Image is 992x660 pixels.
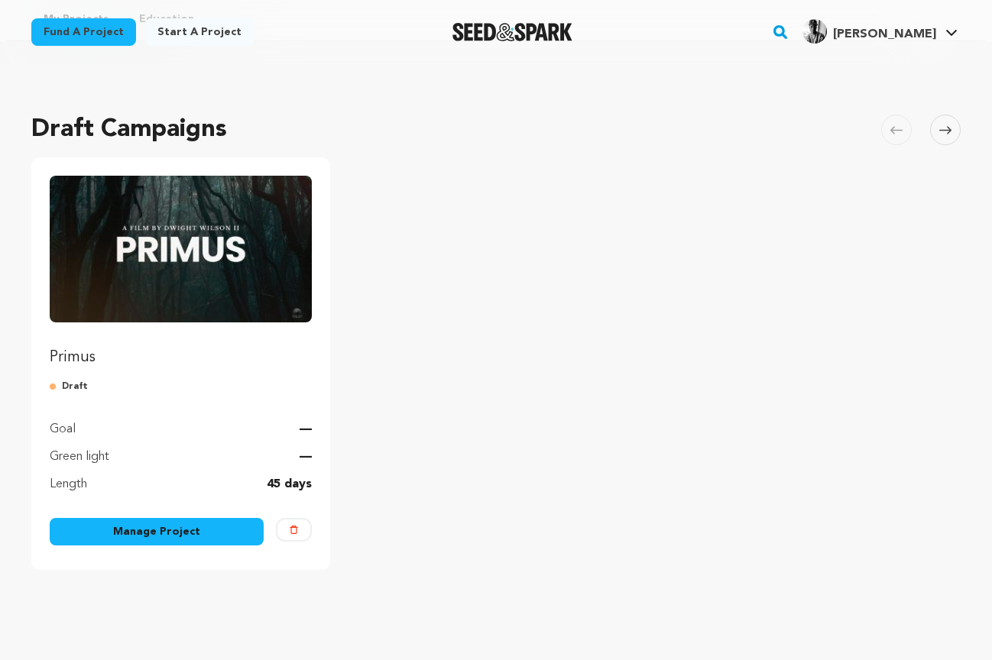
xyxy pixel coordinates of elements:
p: Draft [50,380,312,393]
p: Primus [50,347,312,368]
div: Dwight W.'s Profile [802,19,936,44]
a: Manage Project [50,518,264,545]
p: — [300,448,312,466]
a: Fund Primus [50,176,312,368]
span: [PERSON_NAME] [833,28,936,40]
img: submitted-for-review.svg [50,380,62,393]
p: 45 days [267,475,312,493]
a: Fund a project [31,18,136,46]
img: trash-empty.svg [290,526,298,534]
p: — [300,420,312,438]
img: Seed&Spark Logo Dark Mode [452,23,572,41]
p: Length [50,475,87,493]
img: 9b4e1477e8ea89b3.jpg [802,19,827,44]
p: Goal [50,420,76,438]
p: Green light [50,448,109,466]
h2: Draft Campaigns [31,112,227,148]
a: Dwight W.'s Profile [799,16,961,44]
span: Dwight W.'s Profile [799,16,961,48]
a: Seed&Spark Homepage [452,23,572,41]
a: Start a project [145,18,254,46]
